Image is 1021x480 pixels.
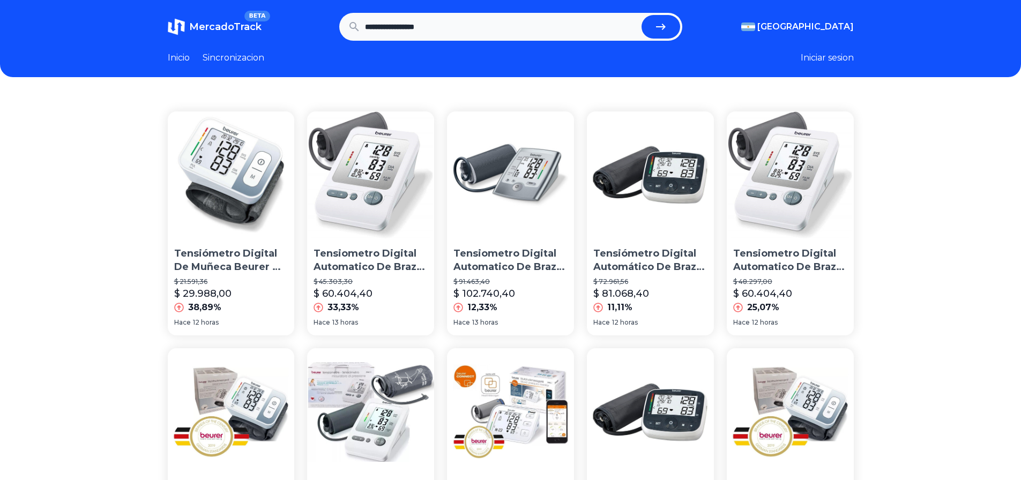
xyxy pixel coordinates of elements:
span: BETA [244,11,270,21]
span: Hace [453,318,470,327]
button: Iniciar sesion [801,51,854,64]
a: Tensiometro Digital Automatico De Brazo Beurer Modelo Bm 26Tensiometro Digital Automatico De Braz... [727,111,854,335]
p: $ 21.591,36 [174,277,288,286]
img: Beurer Tensiometro Digital Automatico De Muñeca Bc28 [168,348,295,475]
p: $ 29.988,00 [174,286,232,301]
img: Tensiometro Digital Automatico De Brazo Beurer Bm 35 [447,111,574,238]
span: MercadoTrack [189,21,262,33]
button: [GEOGRAPHIC_DATA] [741,20,854,33]
p: 33,33% [327,301,359,314]
a: Inicio [168,51,190,64]
p: $ 81.068,40 [593,286,649,301]
p: $ 91.463,40 [453,277,568,286]
p: Tensiometro Digital Automatico De Brazo Beurer Bm 35 [453,247,568,274]
p: $ 102.740,40 [453,286,515,301]
p: $ 60.404,40 [733,286,792,301]
img: Tensiometro Digital Automatico Beurer Bm26 + Brazalete Xl [307,348,434,475]
span: Hace [733,318,750,327]
p: Tensiómetro Digital De Muñeca Beurer Bc 28 [174,247,288,274]
img: Tensiómetro Digital Automático De Brazo Beurer Bm 40 [587,348,714,475]
img: MercadoTrack [168,18,185,35]
p: Tensiómetro Digital Automático De Brazo Beurer Bm 40 [593,247,707,274]
img: Tensiometro Digital Automatico De Muñeca Beurer Bc28 [727,348,854,475]
span: 12 horas [752,318,778,327]
a: Tensiómetro Digital De Muñeca Beurer Bc 28Tensiómetro Digital De Muñeca Beurer Bc 28$ 21.591,36$ ... [168,111,295,335]
img: Tensiómetro Digital Automático De Brazo Beurer Bm 40 [587,111,714,238]
p: $ 72.961,56 [593,277,707,286]
span: 12 horas [612,318,638,327]
p: $ 60.404,40 [314,286,372,301]
p: 11,11% [607,301,632,314]
a: Tensiómetro Digital Automático De Brazo Beurer Bm 40Tensiómetro Digital Automático De Brazo Beure... [587,111,714,335]
a: Tensiometro Digital Automatico De Brazo Beurer Bm 26Tensiometro Digital Automatico De Brazo Beure... [307,111,434,335]
span: 12 horas [193,318,219,327]
p: Tensiometro Digital Automatico De Brazo Beurer Modelo Bm 26 [733,247,847,274]
p: 12,33% [467,301,497,314]
img: Argentina [741,22,755,31]
p: $ 45.303,30 [314,277,428,286]
p: Tensiometro Digital Automatico De Brazo Beurer Bm 26 [314,247,428,274]
span: Hace [314,318,330,327]
p: $ 48.297,00 [733,277,847,286]
a: MercadoTrackBETA [168,18,262,35]
img: Tensiometro Digital Automatico De Brazo Beurer Bm 26 [307,111,434,238]
span: 13 horas [472,318,498,327]
span: [GEOGRAPHIC_DATA] [757,20,854,33]
img: Tensiometro Digital Automatico De Brazo Beurer Modelo Bm 26 [727,111,854,238]
p: 38,89% [188,301,221,314]
p: 25,07% [747,301,779,314]
img: Tensiómetro Digital De Muñeca Beurer Bc 28 [168,111,295,238]
span: Hace [593,318,610,327]
img: Tensiómetro De Brazo De Beurer - Bm 57 Bluetooth [447,348,574,475]
a: Sincronizacion [203,51,264,64]
span: Hace [174,318,191,327]
span: 13 horas [332,318,358,327]
a: Tensiometro Digital Automatico De Brazo Beurer Bm 35Tensiometro Digital Automatico De Brazo Beure... [447,111,574,335]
